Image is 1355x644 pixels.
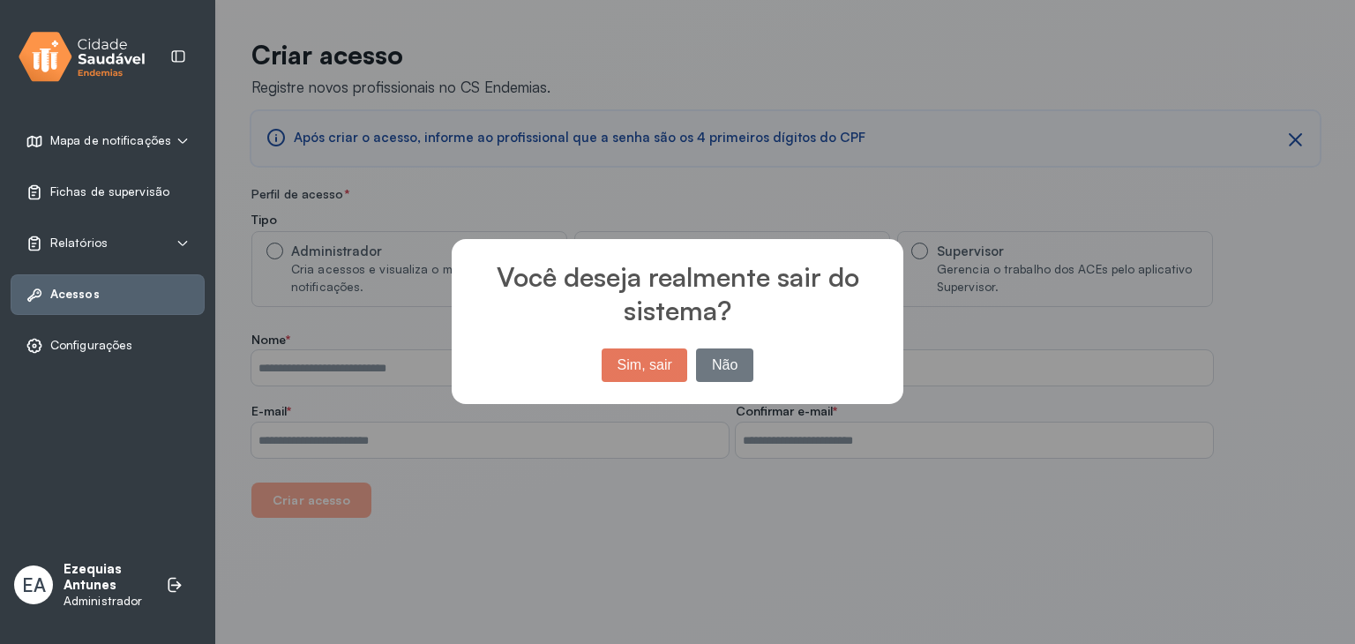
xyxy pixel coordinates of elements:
[22,573,46,596] span: EA
[452,239,903,326] h2: Você deseja realmente sair do sistema?
[50,133,171,148] span: Mapa de notificações
[64,594,148,609] p: Administrador
[50,338,132,353] span: Configurações
[696,348,753,382] button: Não
[50,287,100,302] span: Acessos
[64,561,148,595] p: Ezequias Antunes
[19,28,146,86] img: logo.svg
[602,348,687,382] button: Sim, sair
[50,184,169,199] span: Fichas de supervisão
[50,236,108,251] span: Relatórios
